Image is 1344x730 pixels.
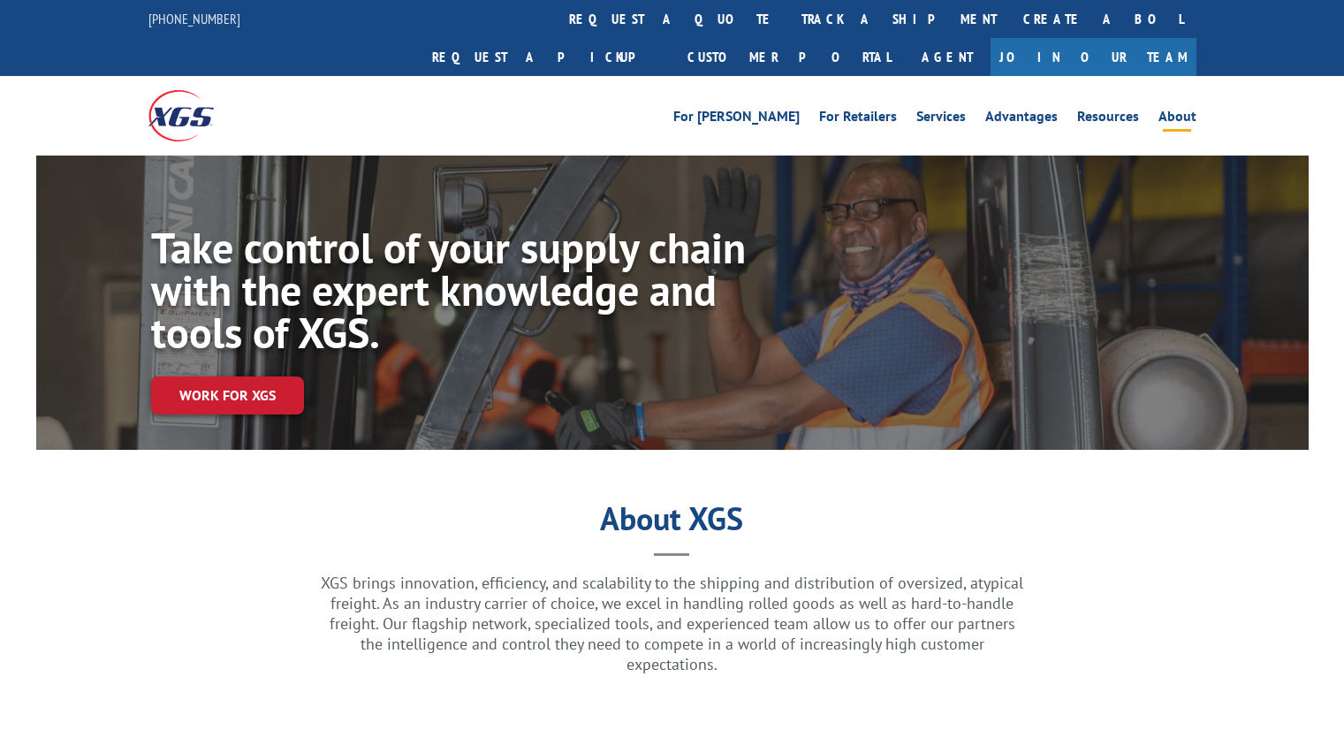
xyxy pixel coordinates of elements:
[148,10,240,27] a: [PHONE_NUMBER]
[985,110,1058,129] a: Advantages
[674,38,904,76] a: Customer Portal
[151,376,304,414] a: Work for XGS
[673,110,800,129] a: For [PERSON_NAME]
[1158,110,1196,129] a: About
[991,38,1196,76] a: Join Our Team
[904,38,991,76] a: Agent
[916,110,966,129] a: Services
[134,506,1210,540] h1: About XGS
[151,226,750,362] h1: Take control of your supply chain with the expert knowledge and tools of XGS.
[419,38,674,76] a: Request a pickup
[819,110,897,129] a: For Retailers
[319,573,1026,674] p: XGS brings innovation, efficiency, and scalability to the shipping and distribution of oversized,...
[1077,110,1139,129] a: Resources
